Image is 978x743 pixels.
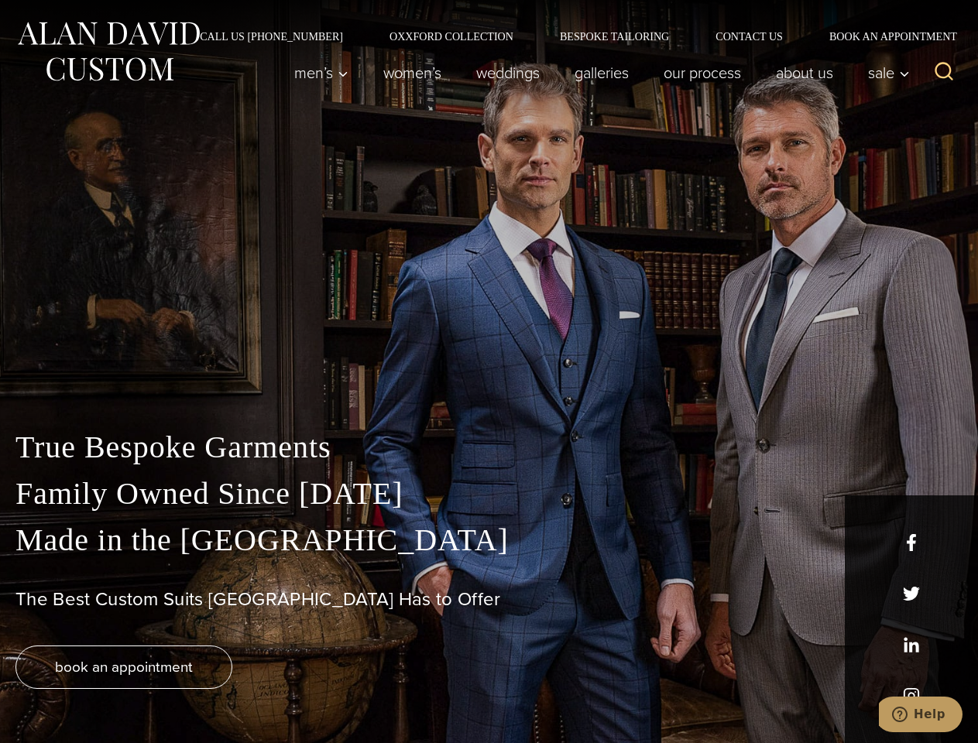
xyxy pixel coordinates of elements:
a: Bespoke Tailoring [537,31,692,42]
a: Call Us [PHONE_NUMBER] [177,31,366,42]
a: Book an Appointment [806,31,963,42]
a: About Us [759,57,851,88]
nav: Secondary Navigation [177,31,963,42]
h1: The Best Custom Suits [GEOGRAPHIC_DATA] Has to Offer [15,588,963,611]
button: View Search Form [925,54,963,91]
a: Galleries [558,57,647,88]
a: Women’s [366,57,459,88]
nav: Primary Navigation [277,57,918,88]
button: Men’s sub menu toggle [277,57,366,88]
a: Contact Us [692,31,806,42]
a: book an appointment [15,645,232,689]
button: Sale sub menu toggle [851,57,918,88]
img: Alan David Custom [15,17,201,86]
span: book an appointment [55,656,193,678]
a: Our Process [647,57,759,88]
p: True Bespoke Garments Family Owned Since [DATE] Made in the [GEOGRAPHIC_DATA] [15,424,963,563]
a: Oxxford Collection [366,31,537,42]
a: weddings [459,57,558,88]
iframe: Opens a widget where you can chat to one of our agents [879,697,963,735]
